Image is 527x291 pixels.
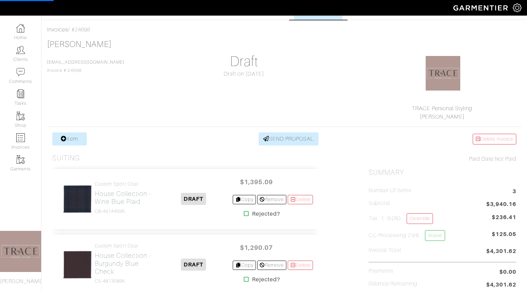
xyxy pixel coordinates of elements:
div: Draft on [DATE] [170,70,318,78]
span: $236.41 [492,213,516,222]
h4: Custom Sport Coat [95,181,154,187]
a: TRACE Personal Styling [412,105,472,112]
a: Waive [425,230,445,241]
img: garments-icon-b7da505a4dc4fd61783c78ac3ca0ef83fa9d6f193b1c9dc38574b1d14d53ca28.png [16,112,25,120]
span: DRAFT [181,193,206,205]
h5: Tax ( : 6.0%) [369,213,433,224]
span: $0.00 [499,268,516,276]
div: / #24698 [47,26,521,34]
a: Delete [288,261,313,270]
span: $1,290.07 [235,240,277,255]
a: SEND PROPOSAL [259,132,319,145]
span: $3,940.16 [486,200,516,209]
img: dashboard-icon-dbcd8f5a0b271acd01030246c82b418ddd0df26cd7fceb0bd07c9910d44c42f6.png [16,24,25,32]
img: clients-icon-6bae9207a08558b7cb47a8932f037763ab4055f8c8b6bfacd5dc20c3e0201464.png [16,46,25,54]
a: Override [407,213,433,224]
a: Invoices [47,27,68,33]
h1: Draft [170,53,318,70]
a: Custom Sport Coat House Collection - Wine Blue Plaid C8-49144696 [95,181,154,214]
h4: C5-48135896 [95,278,154,284]
span: $4,301.62 [486,247,516,256]
h2: House Collection - Wine Blue Plaid [95,190,154,206]
h4: Custom Sport Coat [95,243,154,249]
h5: Balance Remaining [369,281,418,287]
a: Custom Sport Coat House Collection - Burgundy Blue Check C5-48135896 [95,243,154,284]
span: Invoice # 24698 [47,60,124,73]
a: [PERSON_NAME] [420,114,465,120]
h5: CC Processing 2.9% [369,230,445,241]
img: XqAQtgTnL4KaQHjW2uaZBCbd [63,185,92,214]
h5: Invoice Total [369,247,401,254]
img: garments-icon-b7da505a4dc4fd61783c78ac3ca0ef83fa9d6f193b1c9dc38574b1d14d53ca28.png [16,155,25,164]
h3: Suiting [52,154,80,162]
a: [PERSON_NAME] [47,40,112,49]
img: gear-icon-white-bd11855cb880d31180b6d7d6211b90ccbf57a29d726f0c71d8c61bd08dd39cc2.png [513,3,521,12]
a: [EMAIL_ADDRESS][DOMAIN_NAME] [47,60,124,65]
h2: Summary [369,168,516,177]
img: 1583817110766.png.png [426,56,460,91]
a: Remove [257,195,286,204]
strong: Rejected? [252,275,280,284]
img: PBeokbQLMrC6tra8pG1CGcMx [63,250,92,279]
h2: House Collection - Burgundy Blue Check [95,252,154,275]
h5: Payments [369,268,393,274]
img: orders-icon-0abe47150d42831381b5fb84f609e132dff9fe21cb692f30cb5eec754e2cba89.png [16,133,25,142]
span: $1,395.09 [235,175,277,189]
a: Copy [233,261,256,270]
h5: Subtotal [369,200,390,207]
h5: Number of Items [369,187,412,194]
span: $125.05 [492,230,516,244]
a: Delete [288,195,313,204]
span: $4,301.62 [486,281,516,290]
a: Delete Invoice [473,134,516,144]
img: comment-icon-a0a6a9ef722e966f86d9cbdc48e553b5cf19dbc54f86b18d962a5391bc8f6eb6.png [16,68,25,76]
span: Paid Date: [469,156,495,162]
a: Item [52,132,87,145]
img: reminder-icon-8004d30b9f0a5d33ae49ab947aed9ed385cf756f9e5892f1edd6e32f2345188e.png [16,90,25,98]
h4: C8-49144696 [95,208,154,214]
img: garmentier-logo-header-white-b43fb05a5012e4ada735d5af1a66efaba907eab6374d6393d1fbf88cb4ef424d.png [450,2,513,14]
strong: Rejected? [252,210,280,218]
a: Copy [233,195,256,204]
span: DRAFT [181,259,206,271]
a: Remove [257,261,286,270]
span: 3 [512,187,516,197]
div: Not Paid [369,155,516,163]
